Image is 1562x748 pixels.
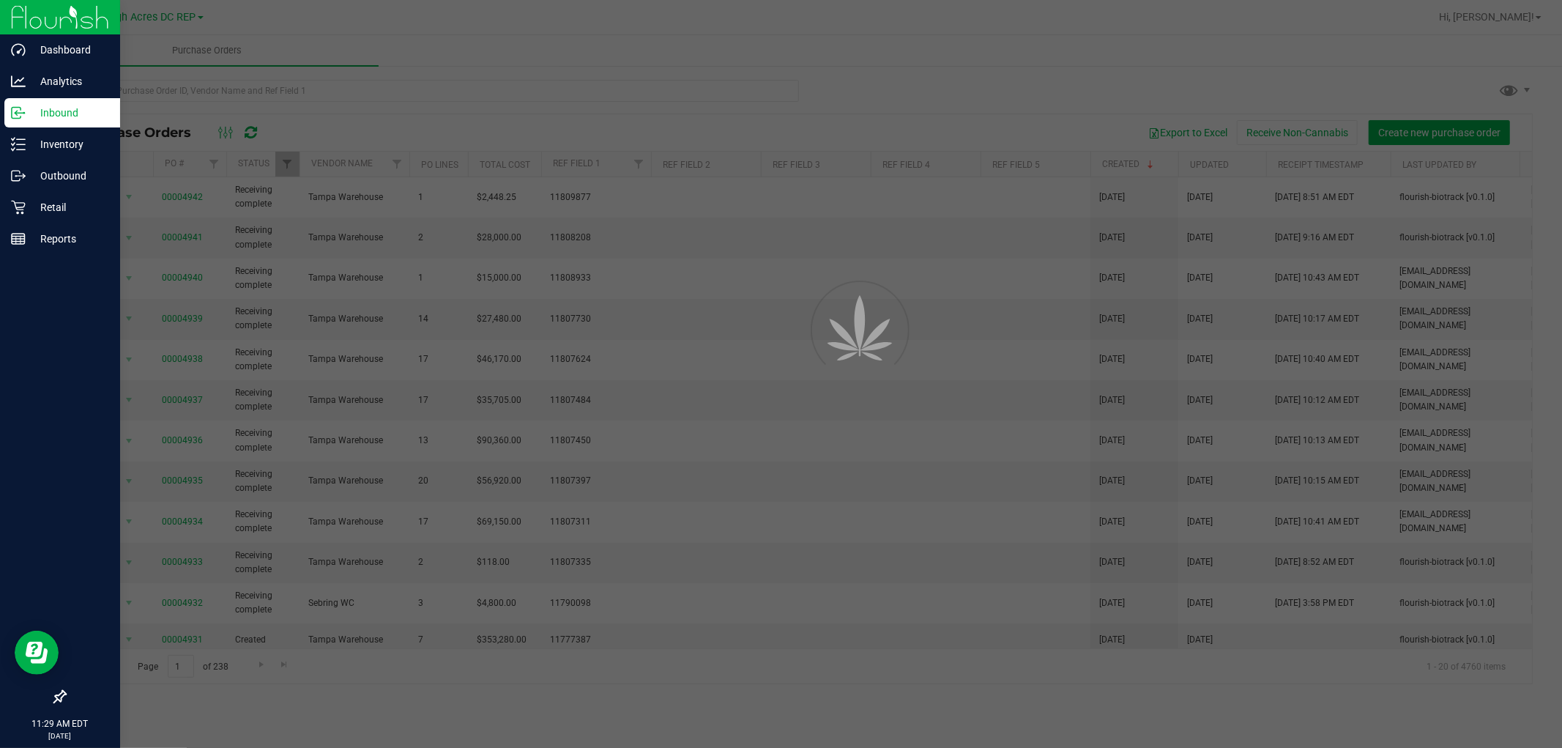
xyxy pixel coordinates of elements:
inline-svg: Retail [11,200,26,215]
iframe: Resource center [15,631,59,675]
inline-svg: Outbound [11,169,26,183]
p: Reports [26,230,114,248]
inline-svg: Analytics [11,74,26,89]
inline-svg: Inbound [11,105,26,120]
p: Analytics [26,73,114,90]
p: Outbound [26,167,114,185]
inline-svg: Reports [11,232,26,246]
p: Inventory [26,136,114,153]
p: [DATE] [7,730,114,741]
p: Dashboard [26,41,114,59]
inline-svg: Inventory [11,137,26,152]
p: Retail [26,199,114,216]
p: Inbound [26,104,114,122]
p: 11:29 AM EDT [7,717,114,730]
inline-svg: Dashboard [11,42,26,57]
